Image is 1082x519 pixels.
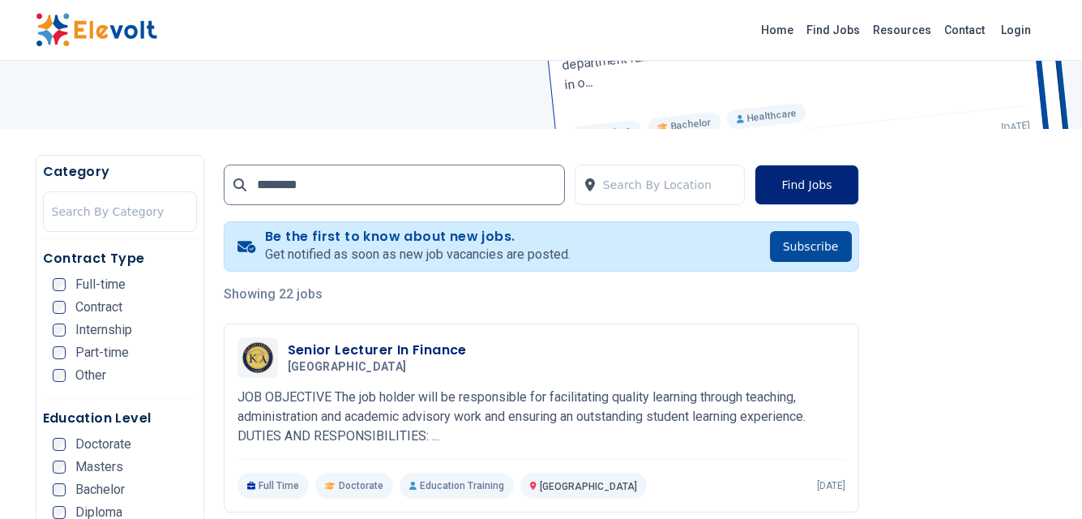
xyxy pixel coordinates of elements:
[237,337,845,499] a: KCA UniversitySenior Lecturer In Finance[GEOGRAPHIC_DATA]JOB OBJECTIVE The job holder will be res...
[540,481,637,492] span: [GEOGRAPHIC_DATA]
[755,17,800,43] a: Home
[53,278,66,291] input: Full-time
[938,17,991,43] a: Contact
[265,245,571,264] p: Get notified as soon as new job vacancies are posted.
[53,369,66,382] input: Other
[43,249,197,268] h5: Contract Type
[75,301,122,314] span: Contract
[770,231,852,262] button: Subscribe
[53,461,66,474] input: Masters
[991,14,1041,46] a: Login
[1001,441,1082,519] iframe: Chat Widget
[755,165,858,205] button: Find Jobs
[288,341,467,360] h3: Senior Lecturer In Finance
[43,409,197,428] h5: Education Level
[242,341,274,374] img: KCA University
[224,285,859,304] p: Showing 22 jobs
[237,388,845,446] p: JOB OBJECTIVE The job holder will be responsible for facilitating quality learning through teachi...
[75,506,122,519] span: Diploma
[75,483,125,496] span: Bachelor
[800,17,866,43] a: Find Jobs
[53,324,66,337] input: Internship
[75,438,131,451] span: Doctorate
[53,438,66,451] input: Doctorate
[288,360,407,375] span: [GEOGRAPHIC_DATA]
[265,229,571,245] h4: Be the first to know about new jobs.
[339,479,383,492] span: Doctorate
[237,473,310,499] p: Full Time
[53,346,66,359] input: Part-time
[53,506,66,519] input: Diploma
[75,324,132,337] span: Internship
[53,483,66,496] input: Bachelor
[400,473,514,499] p: Education Training
[43,162,197,182] h5: Category
[866,17,938,43] a: Resources
[75,369,106,382] span: Other
[75,278,126,291] span: Full-time
[75,461,123,474] span: Masters
[817,479,845,492] p: [DATE]
[75,346,129,359] span: Part-time
[36,13,157,47] img: Elevolt
[53,301,66,314] input: Contract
